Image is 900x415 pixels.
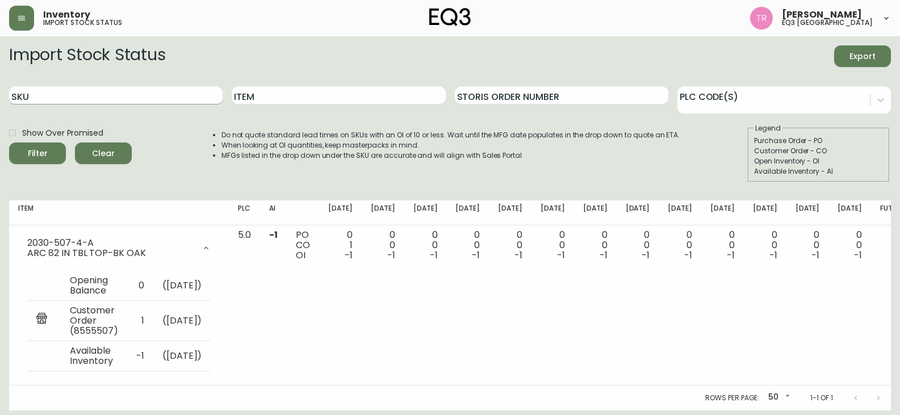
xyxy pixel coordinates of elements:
[668,230,692,261] div: 0 0
[769,249,777,262] span: -1
[296,249,305,262] span: OI
[269,228,278,241] span: -1
[27,248,195,258] div: ARC 82 IN TBL TOP-BK OAK
[838,230,862,261] div: 0 0
[22,127,103,139] span: Show Over Promised
[764,388,792,407] div: 50
[319,200,362,225] th: [DATE]
[61,271,127,301] td: Opening Balance
[9,45,165,67] h2: Import Stock Status
[810,393,833,403] p: 1-1 of 1
[750,7,773,30] img: 214b9049a7c64896e5c13e8f38ff7a87
[626,230,650,261] div: 0 0
[229,225,260,385] td: 5.0
[600,249,608,262] span: -1
[127,341,153,371] td: -1
[430,249,438,262] span: -1
[61,300,127,341] td: Customer Order (8555507)
[782,19,873,26] h5: eq3 [GEOGRAPHIC_DATA]
[429,8,471,26] img: logo
[328,230,353,261] div: 0 1
[617,200,659,225] th: [DATE]
[260,200,287,225] th: AI
[36,313,47,326] img: retail_report.svg
[753,230,777,261] div: 0 0
[221,130,680,140] li: Do not quote standard lead times on SKUs with an OI of 10 or less. Wait until the MFG date popula...
[754,166,884,177] div: Available Inventory - AI
[127,300,153,341] td: 1
[828,200,871,225] th: [DATE]
[705,393,759,403] p: Rows per page:
[9,142,66,164] button: Filter
[84,146,123,161] span: Clear
[61,341,127,371] td: Available Inventory
[75,142,132,164] button: Clear
[362,200,404,225] th: [DATE]
[127,271,153,301] td: 0
[642,249,650,262] span: -1
[583,230,608,261] div: 0 0
[221,140,680,150] li: When looking at OI quantities, keep masterpacks in mind.
[834,45,891,67] button: Export
[659,200,701,225] th: [DATE]
[153,300,211,341] td: ( [DATE] )
[153,341,211,371] td: ( [DATE] )
[710,230,735,261] div: 0 0
[754,156,884,166] div: Open Inventory - OI
[27,238,195,248] div: 2030-507-4-A
[43,10,90,19] span: Inventory
[404,200,447,225] th: [DATE]
[843,49,882,64] span: Export
[854,249,862,262] span: -1
[541,230,565,261] div: 0 0
[18,230,220,266] div: 2030-507-4-AARC 82 IN TBL TOP-BK OAK
[296,230,310,261] div: PO CO
[455,230,480,261] div: 0 0
[811,249,819,262] span: -1
[514,249,522,262] span: -1
[446,200,489,225] th: [DATE]
[786,200,829,225] th: [DATE]
[489,200,531,225] th: [DATE]
[684,249,692,262] span: -1
[387,249,395,262] span: -1
[574,200,617,225] th: [DATE]
[754,146,884,156] div: Customer Order - CO
[43,19,122,26] h5: import stock status
[28,146,48,161] div: Filter
[701,200,744,225] th: [DATE]
[531,200,574,225] th: [DATE]
[371,230,395,261] div: 0 0
[345,249,353,262] span: -1
[782,10,862,19] span: [PERSON_NAME]
[221,150,680,161] li: MFGs listed in the drop down under the SKU are accurate and will align with Sales Portal.
[229,200,260,225] th: PLC
[754,123,782,133] legend: Legend
[498,230,522,261] div: 0 0
[153,271,211,301] td: ( [DATE] )
[472,249,480,262] span: -1
[727,249,735,262] span: -1
[744,200,786,225] th: [DATE]
[9,200,229,225] th: Item
[796,230,820,261] div: 0 0
[413,230,438,261] div: 0 0
[754,136,884,146] div: Purchase Order - PO
[557,249,565,262] span: -1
